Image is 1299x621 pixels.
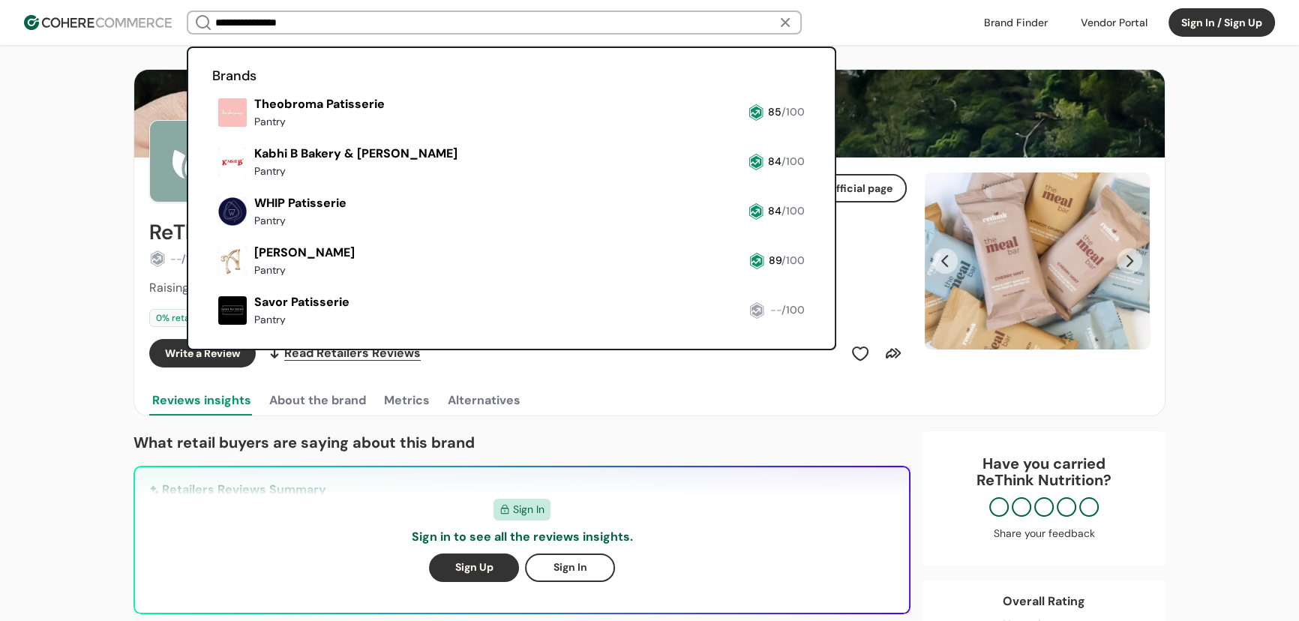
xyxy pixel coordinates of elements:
[1168,8,1275,37] button: Sign In / Sign Up
[925,172,1150,349] img: Slide 0
[268,339,421,367] a: Read Retailers Reviews
[937,472,1150,488] p: ReThink Nutrition ?
[770,303,781,316] span: --
[781,105,805,118] span: /100
[429,553,519,582] button: Sign Up
[170,252,181,265] span: --
[181,252,205,265] span: /100
[266,385,369,415] button: About the brand
[768,105,781,118] span: 85
[445,385,523,415] button: Alternatives
[149,280,460,295] span: Raising the bar for people, planet, and portable nutrition.
[781,303,805,316] span: /100
[814,174,907,202] button: Official page
[24,15,172,30] img: Cohere Logo
[768,154,781,168] span: 84
[937,455,1150,488] div: Have you carried
[768,204,781,217] span: 84
[412,528,633,546] p: Sign in to see all the reviews insights.
[212,66,811,86] h2: Brands
[769,253,781,267] span: 89
[149,120,232,202] img: Brand Photo
[781,154,805,168] span: /100
[134,70,1165,157] img: Brand cover image
[781,253,805,267] span: /100
[133,431,910,454] p: What retail buyers are saying about this brand
[149,339,256,367] button: Write a Review
[381,385,433,415] button: Metrics
[932,248,958,274] button: Previous Slide
[525,553,615,582] button: Sign In
[149,385,254,415] button: Reviews insights
[149,309,316,327] div: 0 % retailers recommend this brand
[1117,248,1142,274] button: Next Slide
[1003,592,1085,610] div: Overall Rating
[781,204,805,217] span: /100
[149,220,319,244] h2: ReThink Nutrition
[513,502,544,517] span: Sign In
[937,526,1150,541] div: Share your feedback
[925,172,1150,349] div: Carousel
[925,172,1150,349] div: Slide 1
[284,344,421,362] span: Read Retailers Reviews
